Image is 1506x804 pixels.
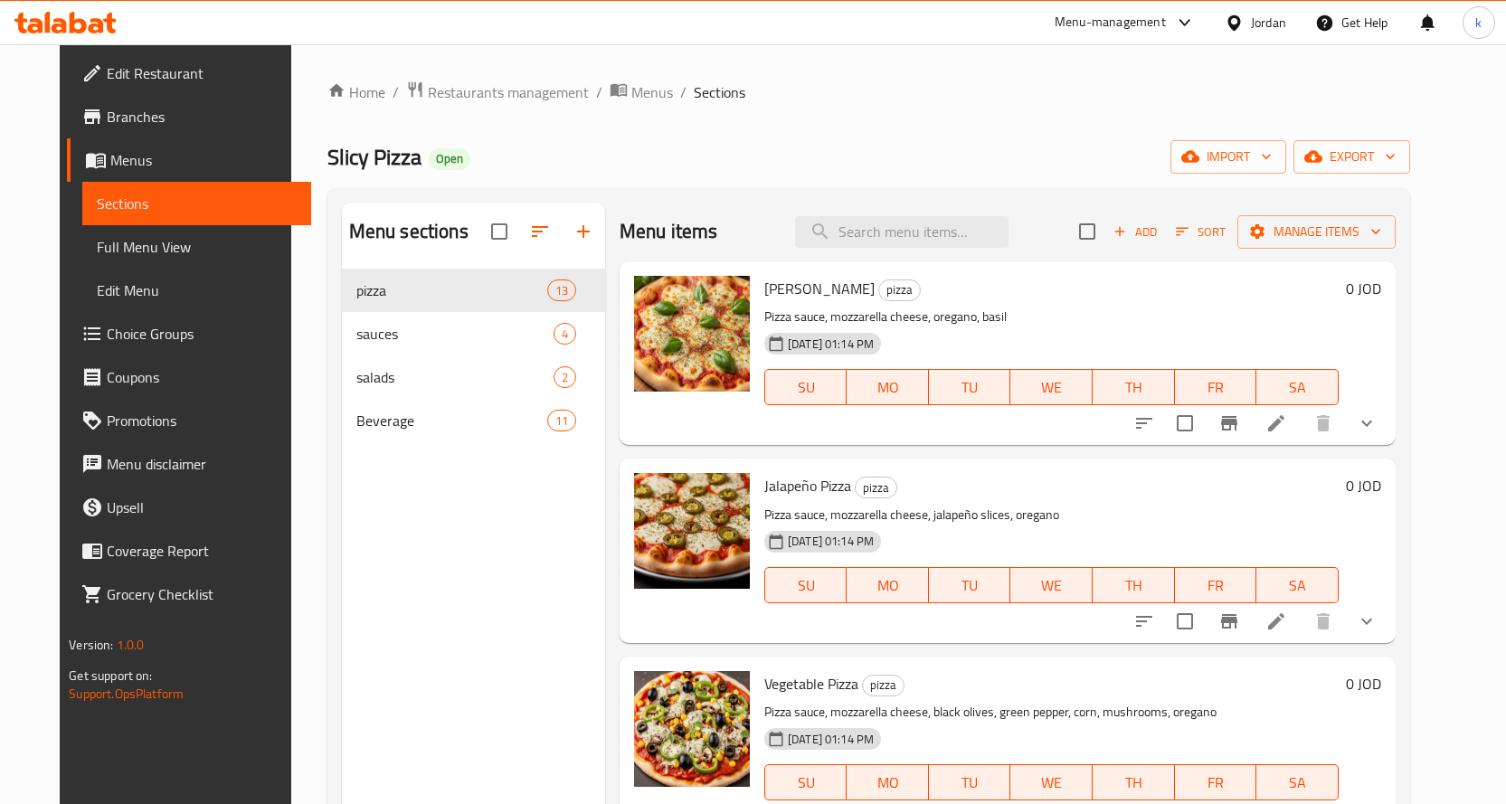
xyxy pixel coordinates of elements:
span: [DATE] 01:14 PM [781,336,881,353]
span: Vegetable Pizza [764,670,858,697]
span: 2 [554,369,575,386]
input: search [795,216,1009,248]
button: Manage items [1237,215,1396,249]
button: FR [1175,369,1257,405]
button: SU [764,567,847,603]
button: SA [1256,567,1339,603]
span: Coupons [107,366,297,388]
span: SU [772,770,839,796]
a: Home [327,81,385,103]
button: sort-choices [1122,402,1166,445]
span: Beverage [356,410,547,431]
a: Edit menu item [1265,412,1287,434]
span: pizza [356,279,547,301]
nav: breadcrumb [327,80,1410,104]
span: Slicy Pizza [327,137,421,177]
span: Upsell [107,497,297,518]
a: Promotions [67,399,311,442]
svg: Show Choices [1356,412,1378,434]
span: salads [356,366,554,388]
button: SU [764,764,847,800]
div: items [547,279,576,301]
span: Manage items [1252,221,1381,243]
span: TH [1100,770,1168,796]
span: Select all sections [480,213,518,251]
a: Upsell [67,486,311,529]
span: Select section [1068,213,1106,251]
div: items [554,323,576,345]
button: FR [1175,567,1257,603]
span: FR [1182,572,1250,599]
button: TH [1093,369,1175,405]
span: Edit Restaurant [107,62,297,84]
span: Edit Menu [97,279,297,301]
span: SU [772,374,839,401]
span: MO [854,374,922,401]
span: Version: [69,633,113,657]
div: sauces [356,323,554,345]
button: TU [929,567,1011,603]
span: SA [1264,572,1331,599]
span: Restaurants management [428,81,589,103]
button: MO [847,369,929,405]
a: Menus [67,138,311,182]
div: items [547,410,576,431]
a: Choice Groups [67,312,311,355]
button: SA [1256,369,1339,405]
button: WE [1010,567,1093,603]
button: MO [847,567,929,603]
button: Branch-specific-item [1208,402,1251,445]
button: Sort [1171,218,1230,246]
span: Coverage Report [107,540,297,562]
button: export [1293,140,1410,174]
span: Open [429,151,470,166]
span: 4 [554,326,575,343]
h6: 0 JOD [1346,276,1381,301]
button: Add section [562,210,605,253]
button: delete [1302,600,1345,643]
span: Sort [1176,222,1226,242]
a: Sections [82,182,311,225]
span: WE [1018,572,1085,599]
a: Support.OpsPlatform [69,682,184,705]
span: Sections [694,81,745,103]
div: items [554,366,576,388]
span: 11 [548,412,575,430]
span: MO [854,572,922,599]
span: Sort sections [518,210,562,253]
div: Menu-management [1055,12,1166,33]
svg: Show Choices [1356,610,1378,632]
div: sauces4 [342,312,605,355]
button: TH [1093,567,1175,603]
a: Branches [67,95,311,138]
p: Pizza sauce, mozzarella cheese, jalapeño slices, oregano [764,504,1339,526]
span: SU [772,572,839,599]
button: FR [1175,764,1257,800]
span: Choice Groups [107,323,297,345]
span: pizza [863,675,904,695]
span: Get support on: [69,664,152,687]
button: delete [1302,402,1345,445]
a: Coverage Report [67,529,311,572]
span: pizza [856,478,896,498]
span: TH [1100,374,1168,401]
span: Sections [97,193,297,214]
span: import [1185,146,1272,168]
span: Full Menu View [97,236,297,258]
img: Margherita Pizza [634,276,750,392]
span: TH [1100,572,1168,599]
a: Full Menu View [82,225,311,269]
span: Branches [107,106,297,128]
span: [DATE] 01:14 PM [781,731,881,748]
span: Add [1111,222,1160,242]
p: Pizza sauce, mozzarella cheese, oregano, basil [764,306,1339,328]
a: Coupons [67,355,311,399]
button: TH [1093,764,1175,800]
span: Jalapeño Pizza [764,472,851,499]
div: salads2 [342,355,605,399]
h2: Menu sections [349,218,469,245]
span: TU [936,572,1004,599]
span: [DATE] 01:14 PM [781,533,881,550]
span: Menus [110,149,297,171]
